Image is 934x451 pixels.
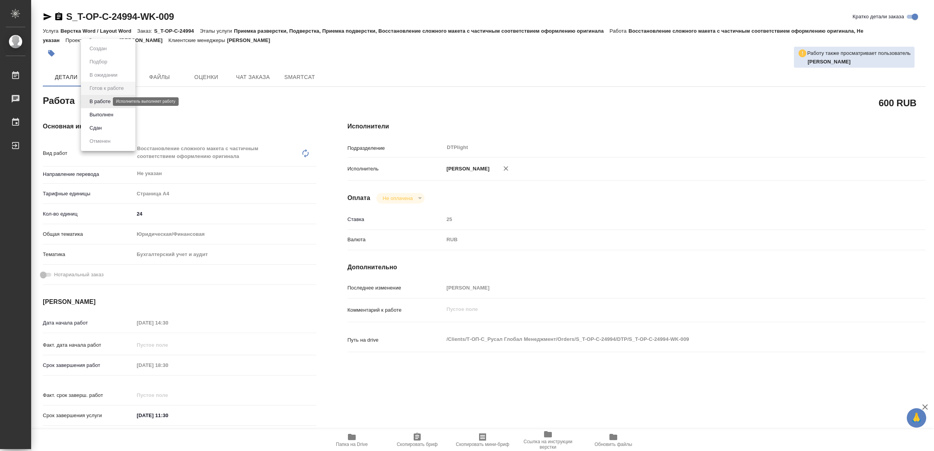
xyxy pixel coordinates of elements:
[87,58,110,66] button: Подбор
[87,97,113,106] button: В работе
[87,44,109,53] button: Создан
[87,111,116,119] button: Выполнен
[87,84,126,93] button: Готов к работе
[87,137,113,146] button: Отменен
[87,124,104,132] button: Сдан
[87,71,120,79] button: В ожидании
